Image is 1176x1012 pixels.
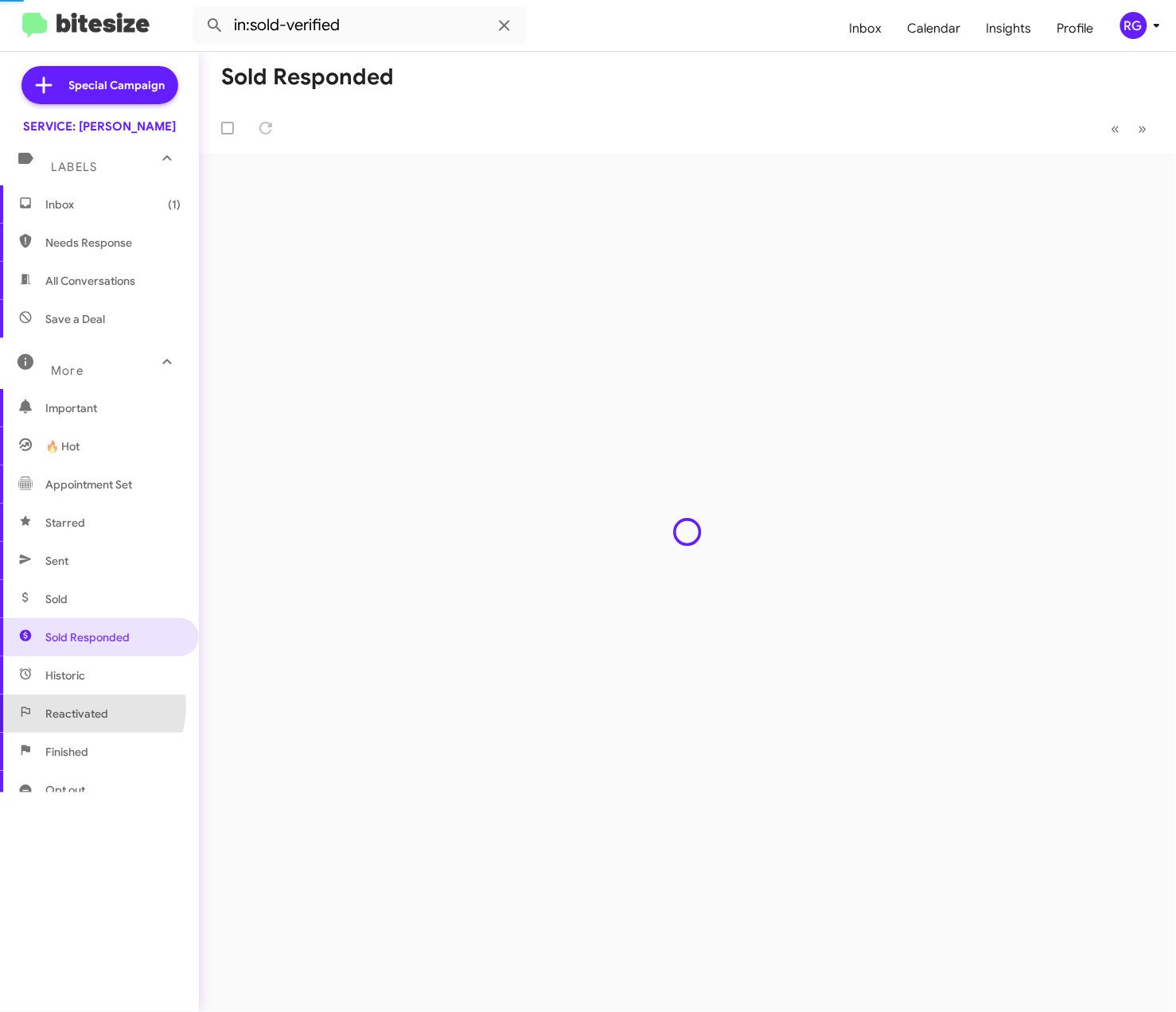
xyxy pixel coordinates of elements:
[1139,119,1147,138] span: »
[45,400,181,416] span: Important
[895,6,974,52] a: Calendar
[168,197,181,212] span: (1)
[1120,12,1147,39] div: RG
[1107,12,1158,39] button: RG
[69,77,165,93] span: Special Campaign
[45,311,105,327] span: Save a Deal
[45,782,85,798] span: Opt out
[1045,6,1107,52] a: Profile
[1103,112,1157,145] nav: Page navigation example
[21,66,178,104] a: Special Campaign
[51,160,97,174] span: Labels
[1102,112,1130,145] button: Previous
[45,438,80,454] span: 🔥 Hot
[45,744,88,760] span: Finished
[1112,119,1120,138] span: «
[45,629,130,645] span: Sold Responded
[45,235,181,251] span: Needs Response
[45,553,68,569] span: Sent
[1129,112,1157,145] button: Next
[45,515,85,531] span: Starred
[974,6,1045,52] a: Insights
[23,119,176,134] div: SERVICE: [PERSON_NAME]
[837,6,895,52] a: Inbox
[221,64,394,90] h1: Sold Responded
[193,6,527,45] input: Search
[45,273,135,289] span: All Conversations
[45,706,108,722] span: Reactivated
[51,364,84,378] span: More
[45,477,132,492] span: Appointment Set
[45,668,85,683] span: Historic
[45,591,68,607] span: Sold
[45,197,181,212] span: Inbox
